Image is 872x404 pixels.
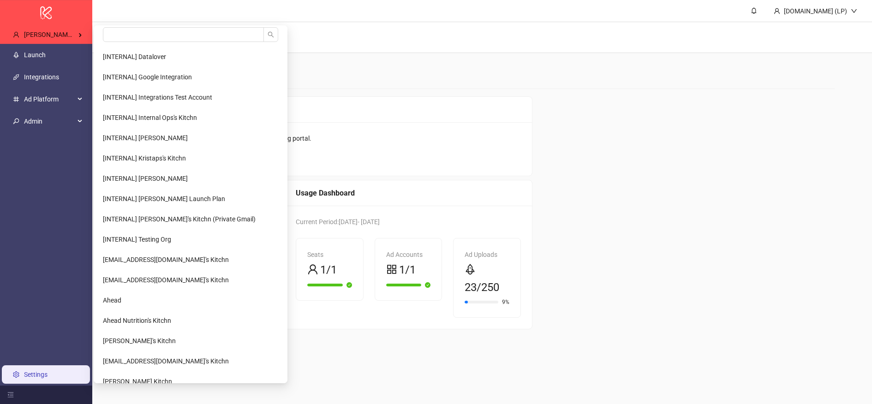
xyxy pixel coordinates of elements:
[103,378,172,385] span: [PERSON_NAME] Kitchn
[307,250,352,260] div: Seats
[24,371,48,378] a: Settings
[751,7,757,14] span: bell
[103,114,197,121] span: [INTERNAL] Internal Ops's Kitchn
[465,279,499,297] span: 23/250
[13,96,19,102] span: number
[24,51,46,59] a: Launch
[386,250,431,260] div: Ad Accounts
[103,297,121,304] span: Ahead
[307,264,318,275] span: user
[24,112,75,131] span: Admin
[774,8,780,14] span: user
[103,317,171,324] span: Ahead Nutrition's Kitchn
[103,215,256,223] span: [INTERNAL] [PERSON_NAME]'s Kitchn (Private Gmail)
[103,73,192,81] span: [INTERNAL] Google Integration
[425,282,430,288] span: check-circle
[13,31,19,38] span: user
[103,357,229,365] span: [EMAIL_ADDRESS][DOMAIN_NAME]'s Kitchn
[103,154,186,162] span: [INTERNAL] Kristaps's Kitchn
[103,195,225,202] span: [INTERNAL] [PERSON_NAME] Launch Plan
[465,250,509,260] div: Ad Uploads
[103,256,229,263] span: [EMAIL_ADDRESS][DOMAIN_NAME]'s Kitchn
[296,218,380,226] span: Current Period: [DATE] - [DATE]
[141,133,521,143] div: Please add your payment details to access the billing portal.
[851,8,857,14] span: down
[320,261,337,279] span: 1/1
[24,90,75,108] span: Ad Platform
[465,264,476,275] span: rocket
[24,31,93,38] span: [PERSON_NAME] Kitchn
[399,261,416,279] span: 1/1
[13,118,19,125] span: key
[780,6,851,16] div: [DOMAIN_NAME] (LP)
[7,392,14,398] span: menu-fold
[103,134,188,142] span: [INTERNAL] [PERSON_NAME]
[103,53,166,60] span: [INTERNAL] Datalover
[103,236,171,243] span: [INTERNAL] Testing Org
[103,337,176,345] span: [PERSON_NAME]'s Kitchn
[268,31,274,38] span: search
[103,94,212,101] span: [INTERNAL] Integrations Test Account
[502,299,509,305] span: 9%
[386,264,397,275] span: appstore
[24,73,59,81] a: Integrations
[103,276,229,284] span: [EMAIL_ADDRESS][DOMAIN_NAME]'s Kitchn
[141,104,521,115] div: Billing Setup
[103,175,188,182] span: [INTERNAL] [PERSON_NAME]
[346,282,352,288] span: check-circle
[296,187,521,199] div: Usage Dashboard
